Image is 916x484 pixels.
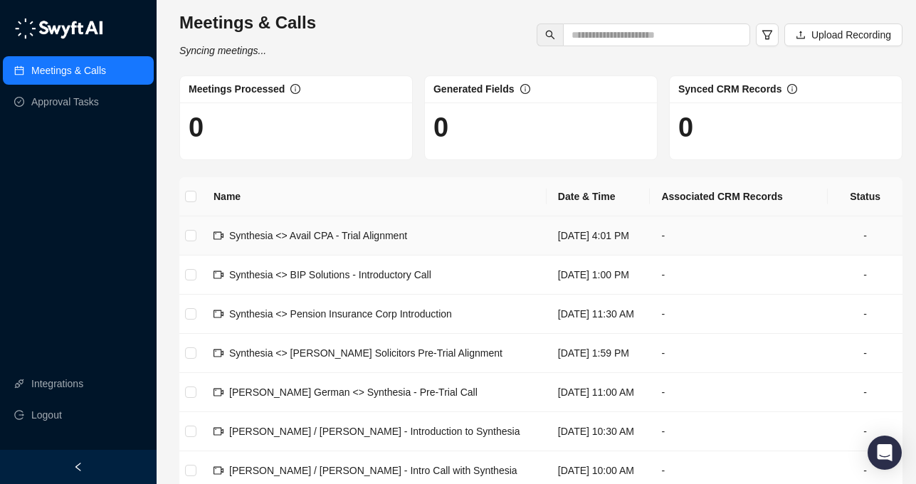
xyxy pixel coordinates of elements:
[868,436,902,470] div: Open Intercom Messenger
[828,295,902,334] td: -
[678,83,781,95] span: Synced CRM Records
[433,111,648,144] h1: 0
[828,373,902,412] td: -
[547,295,651,334] td: [DATE] 11:30 AM
[828,412,902,451] td: -
[811,27,891,43] span: Upload Recording
[31,88,99,116] a: Approval Tasks
[828,334,902,373] td: -
[650,373,828,412] td: -
[828,177,902,216] th: Status
[547,334,651,373] td: [DATE] 1:59 PM
[828,256,902,295] td: -
[189,111,404,144] h1: 0
[31,401,62,429] span: Logout
[73,462,83,472] span: left
[214,426,223,436] span: video-camera
[650,334,828,373] td: -
[547,373,651,412] td: [DATE] 11:00 AM
[229,347,502,359] span: Synthesia <> [PERSON_NAME] Solicitors Pre-Trial Alignment
[214,348,223,358] span: video-camera
[202,177,547,216] th: Name
[229,465,517,476] span: [PERSON_NAME] / [PERSON_NAME] - Intro Call with Synthesia
[828,216,902,256] td: -
[784,23,902,46] button: Upload Recording
[31,369,83,398] a: Integrations
[214,465,223,475] span: video-camera
[520,84,530,94] span: info-circle
[545,30,555,40] span: search
[290,84,300,94] span: info-circle
[547,216,651,256] td: [DATE] 4:01 PM
[229,269,431,280] span: Synthesia <> BIP Solutions - Introductory Call
[650,256,828,295] td: -
[14,410,24,420] span: logout
[179,11,316,34] h3: Meetings & Calls
[650,412,828,451] td: -
[229,386,478,398] span: [PERSON_NAME] German <> Synthesia - Pre-Trial Call
[229,308,452,320] span: Synthesia <> Pension Insurance Corp Introduction
[650,295,828,334] td: -
[650,177,828,216] th: Associated CRM Records
[214,231,223,241] span: video-camera
[762,29,773,41] span: filter
[433,83,515,95] span: Generated Fields
[229,426,520,437] span: [PERSON_NAME] / [PERSON_NAME] - Introduction to Synthesia
[650,216,828,256] td: -
[214,270,223,280] span: video-camera
[229,230,407,241] span: Synthesia <> Avail CPA - Trial Alignment
[214,387,223,397] span: video-camera
[31,56,106,85] a: Meetings & Calls
[547,177,651,216] th: Date & Time
[179,45,266,56] i: Syncing meetings...
[678,111,893,144] h1: 0
[547,256,651,295] td: [DATE] 1:00 PM
[14,18,103,39] img: logo-05li4sbe.png
[214,309,223,319] span: video-camera
[189,83,285,95] span: Meetings Processed
[787,84,797,94] span: info-circle
[796,30,806,40] span: upload
[547,412,651,451] td: [DATE] 10:30 AM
